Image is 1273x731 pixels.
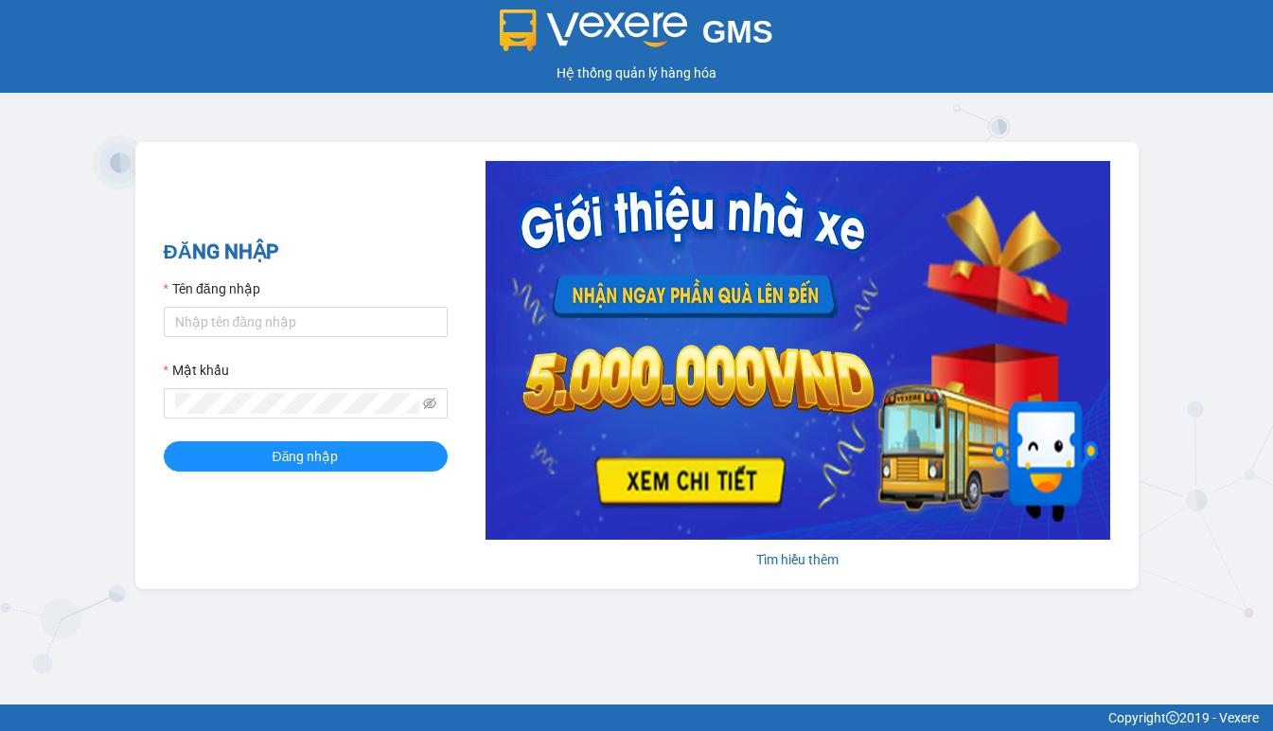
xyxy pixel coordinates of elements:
[164,237,448,268] h2: ĐĂNG NHẬP
[164,307,448,337] input: Tên đăng nhập
[1166,711,1179,724] span: copyright
[500,9,687,51] img: logo 2
[500,28,773,44] a: GMS
[5,62,1268,83] div: Hệ thống quản lý hàng hóa
[486,161,1110,540] img: banner-0
[164,278,260,299] label: Tên đăng nhập
[486,549,1110,570] div: Tìm hiểu thêm
[164,360,229,381] label: Mật khẩu
[164,441,448,472] button: Đăng nhập
[175,393,419,414] input: Mật khẩu
[273,446,339,467] span: Đăng nhập
[423,397,436,410] span: eye-invisible
[14,707,1259,728] div: Copyright 2019 - Vexere
[702,14,773,49] span: GMS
